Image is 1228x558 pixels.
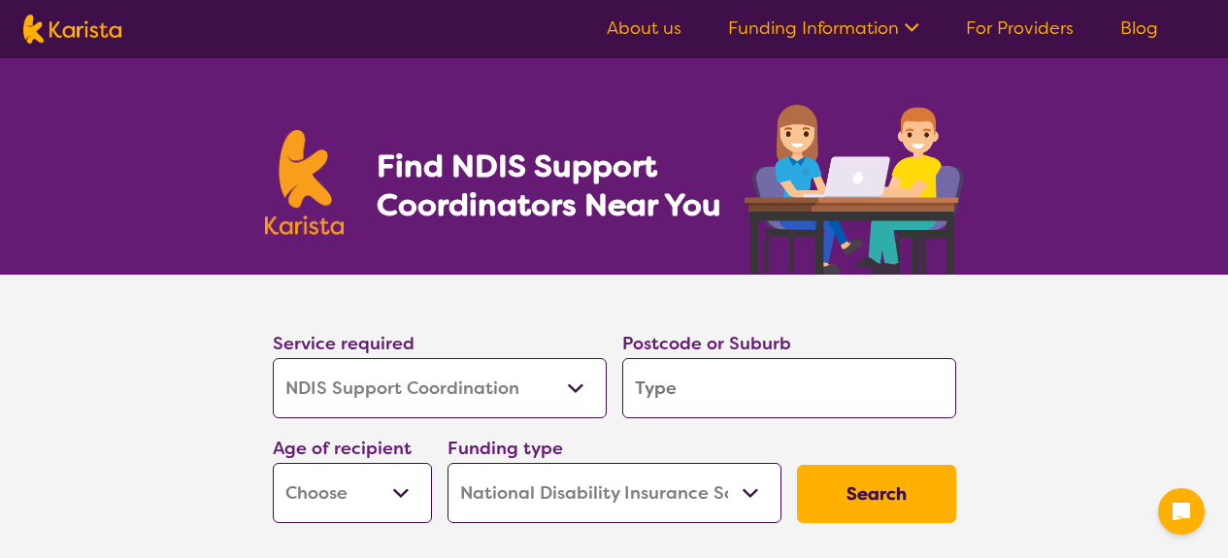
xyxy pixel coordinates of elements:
a: For Providers [966,16,1074,40]
input: Type [622,358,956,418]
label: Service required [273,332,415,355]
label: Funding type [448,437,563,460]
h1: Find NDIS Support Coordinators Near You [377,147,736,224]
img: Karista logo [265,130,345,235]
img: Karista logo [23,15,121,44]
img: support-coordination [745,105,964,275]
a: Blog [1120,16,1158,40]
label: Age of recipient [273,437,412,460]
button: Search [797,465,956,523]
a: About us [607,16,681,40]
label: Postcode or Suburb [622,332,791,355]
a: Funding Information [728,16,919,40]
